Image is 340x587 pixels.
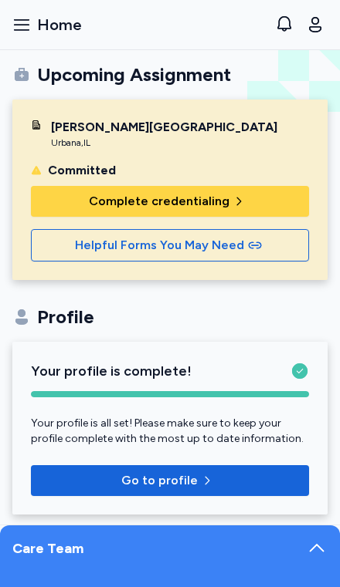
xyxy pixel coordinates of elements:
[89,192,229,211] span: Complete credentialing
[31,229,309,261] button: Helpful Forms You May Need
[6,8,88,42] button: Home
[31,465,309,496] button: Go to profile
[51,118,277,137] div: [PERSON_NAME][GEOGRAPHIC_DATA]
[121,471,198,490] p: Go to profile
[31,360,192,382] span: Your profile is complete!
[31,186,309,217] button: Complete credentialing
[31,416,309,447] p: Your profile is all set! Please make sure to keep your profile complete with the most up to date ...
[37,305,94,329] div: Profile
[75,236,244,255] span: Helpful Forms You May Need
[37,14,82,35] span: Home
[12,538,83,575] div: Care Team
[48,161,116,180] div: Committed
[37,62,231,87] div: Upcoming Assignment
[51,137,277,149] div: Urbana , IL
